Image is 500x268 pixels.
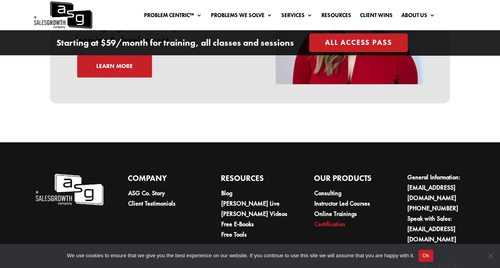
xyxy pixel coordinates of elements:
a: Free Tools [221,230,246,239]
a: [PERSON_NAME] Live [221,199,279,208]
a: Instructor Led Courses [314,199,370,208]
img: A Sales Growth Company [35,172,103,207]
a: Problem Centric™ [144,12,202,21]
a: [PHONE_NUMBER] [407,204,458,212]
li: Speak with Sales: [407,214,475,245]
a: [EMAIL_ADDRESS][DOMAIN_NAME] [407,225,456,243]
a: All Access Pass [309,33,408,52]
a: Consulting [314,189,341,197]
a: Online Trainings [314,210,356,218]
a: Learn More [77,55,152,78]
a: [PERSON_NAME] Videos [221,210,287,218]
a: Client Testimonials [128,199,175,208]
h4: Company [128,172,196,188]
a: [EMAIL_ADDRESS][DOMAIN_NAME] [407,183,456,202]
button: Ok [418,250,433,262]
a: Client Wins [360,12,393,21]
a: About Us [401,12,435,21]
h4: Our Products [313,172,382,188]
a: Blog [221,189,232,197]
a: Certification [314,220,345,228]
span: No [486,252,494,260]
a: Services [281,12,313,21]
a: ASG Co. Story [128,189,165,197]
a: Free E-Books [221,220,253,228]
h4: Resources [220,172,289,188]
span: We use cookies to ensure that we give you the best experience on our website. If you continue to ... [67,252,414,260]
a: Problems We Solve [211,12,272,21]
li: General Information: [407,172,475,203]
a: Resources [321,12,351,21]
